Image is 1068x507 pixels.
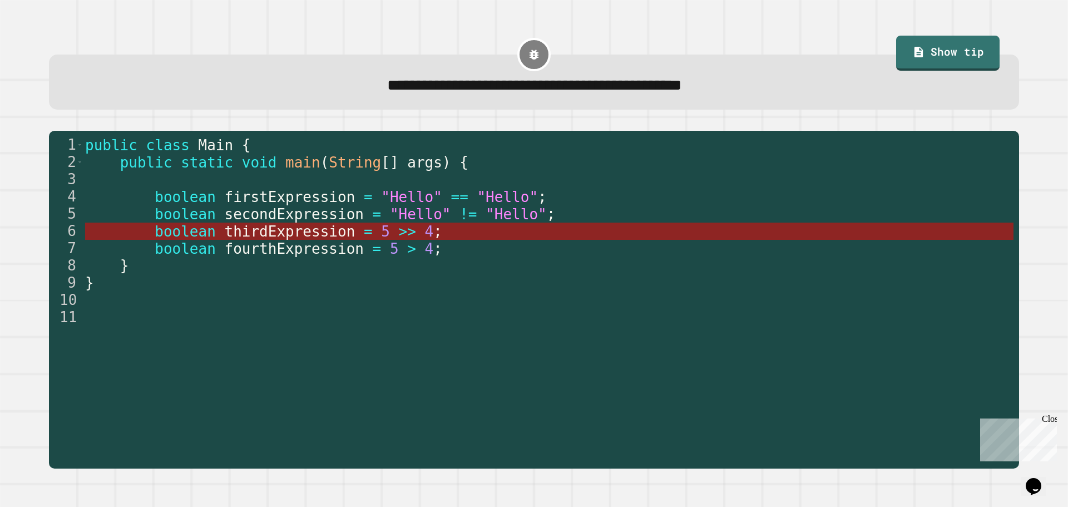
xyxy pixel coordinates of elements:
div: 5 [49,205,83,223]
span: 5 [390,240,399,257]
span: "Hello" [477,189,538,205]
span: args [407,154,442,171]
span: boolean [155,206,216,223]
span: = [373,240,382,257]
div: 4 [49,188,83,205]
div: 6 [49,223,83,240]
div: 2 [49,154,83,171]
div: 8 [49,257,83,274]
span: >> [399,223,416,240]
span: Toggle code folding, rows 2 through 8 [77,154,83,171]
span: 4 [425,223,434,240]
span: > [407,240,416,257]
span: = [364,223,373,240]
span: class [146,137,190,154]
span: main [285,154,320,171]
div: 3 [49,171,83,188]
span: "Hello" [390,206,451,223]
span: 4 [425,240,434,257]
a: Show tip [896,36,1000,71]
span: Main [199,137,234,154]
span: boolean [155,240,216,257]
div: 10 [49,292,83,309]
span: "Hello" [381,189,442,205]
span: boolean [155,223,216,240]
span: String [329,154,382,171]
span: != [459,206,477,223]
span: static [181,154,233,171]
span: secondExpression [225,206,364,223]
span: public [85,137,137,154]
span: public [120,154,172,171]
span: thirdExpression [225,223,355,240]
div: 11 [49,309,83,326]
span: firstExpression [225,189,355,205]
span: "Hello" [486,206,547,223]
div: 1 [49,136,83,154]
iframe: chat widget [1021,462,1057,496]
div: 7 [49,240,83,257]
span: Toggle code folding, rows 1 through 9 [77,136,83,154]
div: 9 [49,274,83,292]
div: Chat with us now!Close [4,4,77,71]
span: void [242,154,277,171]
span: == [451,189,468,205]
span: 5 [381,223,390,240]
span: = [364,189,373,205]
span: boolean [155,189,216,205]
span: fourthExpression [225,240,364,257]
span: = [373,206,382,223]
iframe: chat widget [976,414,1057,461]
